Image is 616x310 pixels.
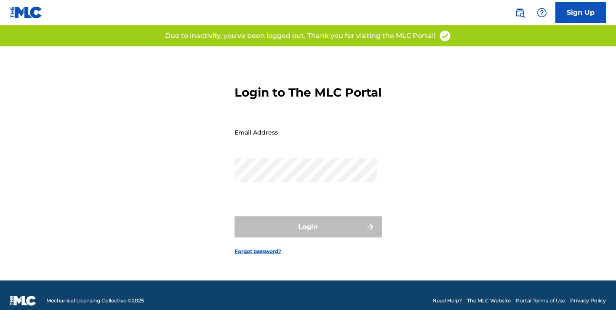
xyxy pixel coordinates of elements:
[515,8,525,18] img: search
[467,297,511,305] a: The MLC Website
[533,4,550,21] div: Help
[10,6,43,19] img: MLC Logo
[432,297,462,305] a: Need Help?
[537,8,547,18] img: help
[10,296,36,306] img: logo
[512,4,528,21] a: Public Search
[46,297,144,305] span: Mechanical Licensing Collective © 2025
[235,85,381,100] h3: Login to The MLC Portal
[570,297,606,305] a: Privacy Policy
[439,30,451,42] img: access
[555,2,606,23] a: Sign Up
[235,248,281,255] a: Forgot password?
[165,31,435,41] p: Due to inactivity, you've been logged out. Thank you for visiting the MLC Portal!
[516,297,565,305] a: Portal Terms of Use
